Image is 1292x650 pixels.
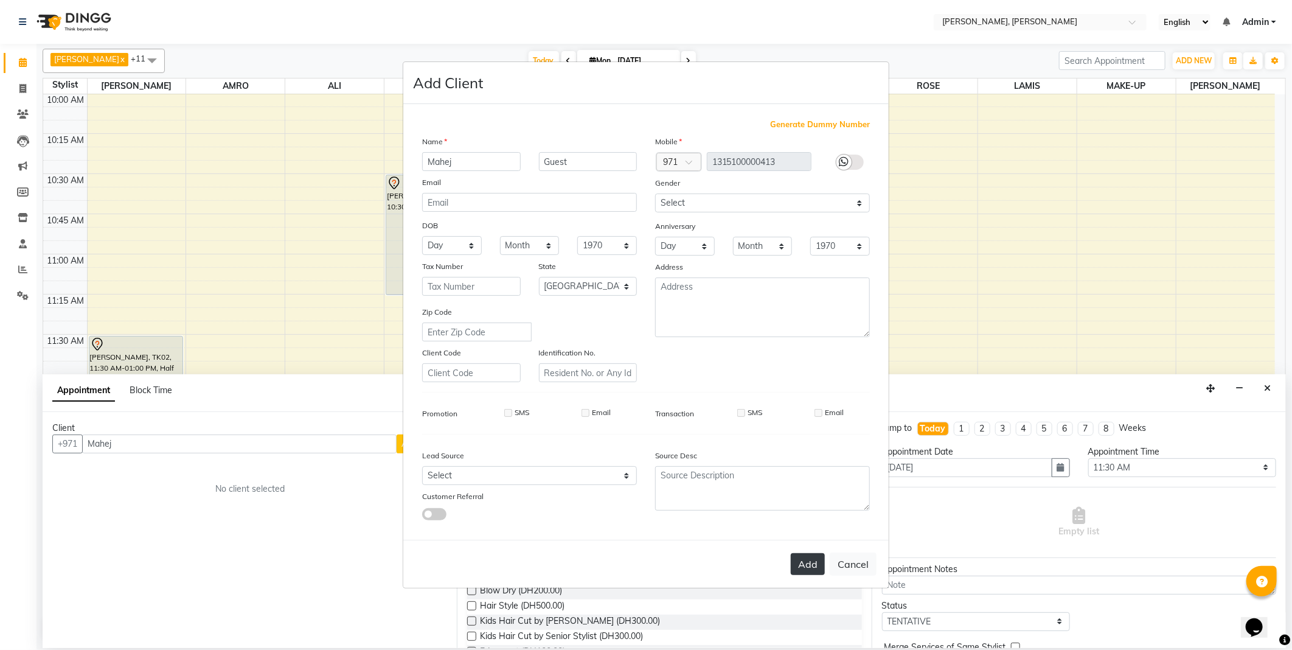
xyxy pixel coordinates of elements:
[422,136,447,147] label: Name
[539,152,637,171] input: Last Name
[655,408,694,419] label: Transaction
[422,177,441,188] label: Email
[422,363,521,382] input: Client Code
[748,407,762,418] label: SMS
[830,553,877,576] button: Cancel
[655,450,697,461] label: Source Desc
[422,450,464,461] label: Lead Source
[770,119,870,131] span: Generate Dummy Number
[422,307,452,318] label: Zip Code
[791,553,825,575] button: Add
[825,407,844,418] label: Email
[422,348,461,358] label: Client Code
[539,261,557,272] label: State
[422,408,457,419] label: Promotion
[655,136,682,147] label: Mobile
[539,348,596,358] label: Identification No.
[655,221,695,232] label: Anniversary
[422,152,521,171] input: First Name
[422,193,637,212] input: Email
[592,407,611,418] label: Email
[413,72,483,94] h4: Add Client
[655,262,683,273] label: Address
[422,323,532,341] input: Enter Zip Code
[707,152,812,171] input: Mobile
[655,178,680,189] label: Gender
[422,220,438,231] label: DOB
[422,261,463,272] label: Tax Number
[422,277,521,296] input: Tax Number
[515,407,529,418] label: SMS
[539,363,637,382] input: Resident No. or Any Id
[422,491,484,502] label: Customer Referral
